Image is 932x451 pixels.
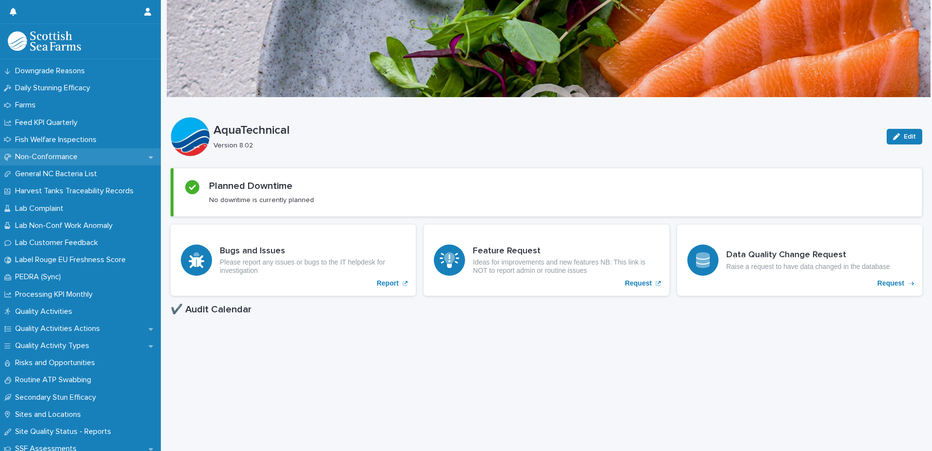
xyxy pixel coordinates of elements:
[11,255,134,265] p: Label Rouge EU Freshness Score
[11,341,97,350] p: Quality Activity Types
[726,250,890,261] h3: Data Quality Change Request
[11,152,85,162] p: Non-Conformance
[625,279,652,287] p: Request
[677,225,922,296] a: Request
[11,135,104,144] p: Fish Welfare Inspections
[11,375,99,385] p: Routine ATP Swabbing
[11,427,119,436] p: Site Quality Status - Reports
[11,272,69,282] p: PEDRA (Sync)
[11,83,98,93] p: Daily Stunning Efficacy
[11,221,120,230] p: Lab Non-Conf Work Anomaly
[11,307,80,316] p: Quality Activities
[473,258,659,275] p: Ideas for improvements and new features NB: This link is NOT to report admin or routine issues
[209,196,314,205] p: No downtime is currently planned
[377,279,399,287] p: Report
[11,358,103,368] p: Risks and Opportunities
[11,66,93,76] p: Downgrade Reasons
[726,263,890,271] p: Raise a request to have data changed in the database
[11,169,105,179] p: General NC Bacteria List
[11,393,104,402] p: Secondary Stun Efficacy
[214,142,875,150] p: Version 8.02
[11,410,89,419] p: Sites and Locations
[904,133,916,140] span: Edit
[220,246,406,257] h3: Bugs and Issues
[887,129,922,144] button: Edit
[11,101,43,110] p: Farms
[11,118,85,127] p: Feed KPI Quarterly
[11,238,106,247] p: Lab Customer Feedback
[424,225,669,296] a: Request
[220,258,406,275] p: Please report any issues or bugs to the IT helpdesk for investigation
[11,290,100,299] p: Processing KPI Monthly
[11,324,108,333] p: Quality Activities Actions
[209,180,292,192] h2: Planned Downtime
[8,31,81,51] img: mMrefqRFQpe26GRNOUkG
[11,186,141,196] p: Harvest Tanks Traceability Records
[473,246,659,257] h3: Feature Request
[214,123,879,138] p: AquaTechnical
[877,279,904,287] p: Request
[171,304,922,315] h1: ✔️ Audit Calendar
[11,204,71,213] p: Lab Complaint
[171,225,416,296] a: Report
